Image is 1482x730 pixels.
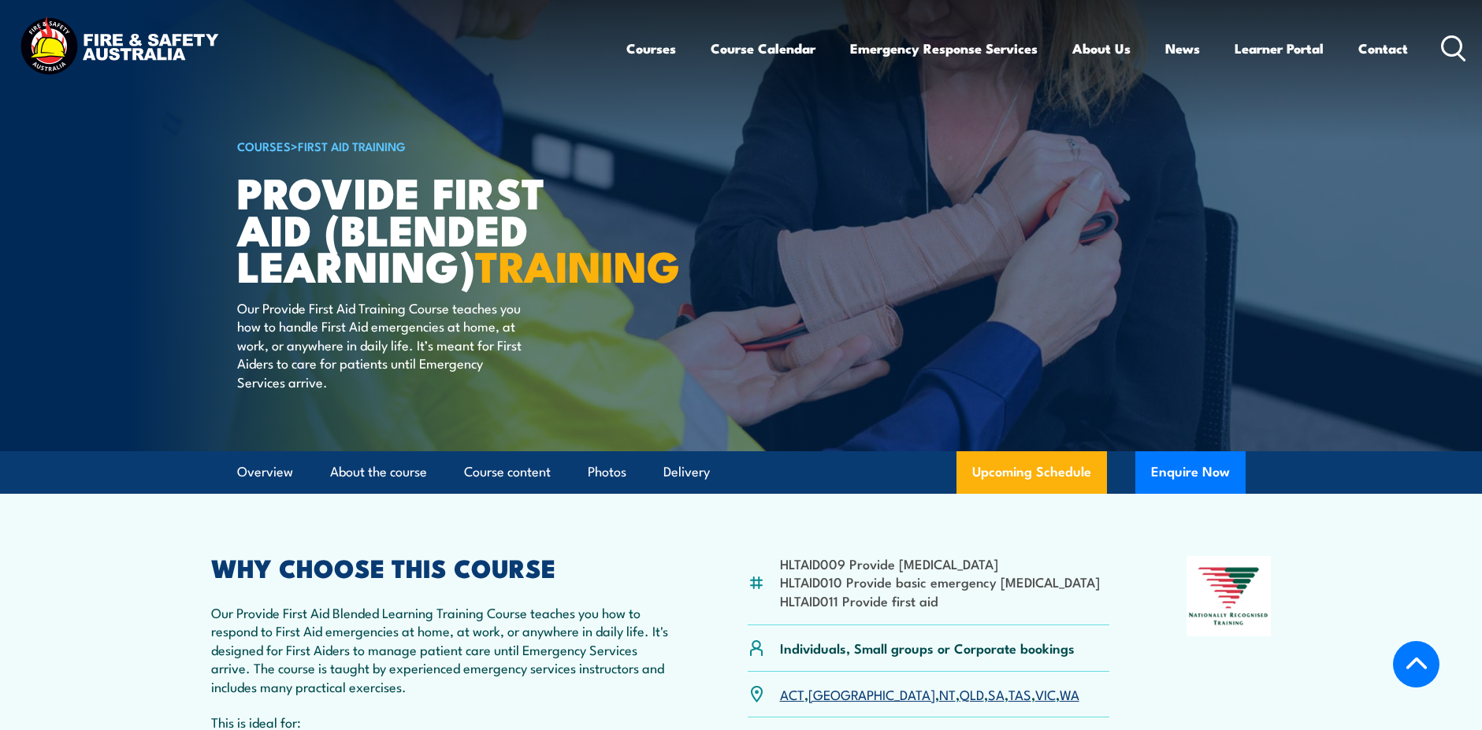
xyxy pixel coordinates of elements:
h6: > [237,136,626,155]
a: COURSES [237,137,291,154]
p: Our Provide First Aid Training Course teaches you how to handle First Aid emergencies at home, at... [237,298,525,391]
a: SA [988,684,1005,703]
a: VIC [1035,684,1056,703]
a: Upcoming Schedule [956,451,1107,494]
a: Learner Portal [1235,28,1324,69]
p: , , , , , , , [780,685,1079,703]
h2: WHY CHOOSE THIS COURSE [211,556,671,578]
li: HLTAID009 Provide [MEDICAL_DATA] [780,554,1100,573]
p: Individuals, Small groups or Corporate bookings [780,639,1075,657]
a: News [1165,28,1200,69]
h1: Provide First Aid (Blended Learning) [237,173,626,283]
a: First Aid Training [298,137,406,154]
a: Contact [1358,28,1408,69]
a: Course content [464,451,551,493]
a: About the course [330,451,427,493]
a: NT [939,684,956,703]
a: Course Calendar [711,28,815,69]
a: [GEOGRAPHIC_DATA] [808,684,935,703]
a: ACT [780,684,804,703]
a: Emergency Response Services [850,28,1038,69]
a: Photos [588,451,626,493]
a: Courses [626,28,676,69]
img: Nationally Recognised Training logo. [1187,556,1272,636]
button: Enquire Now [1135,451,1246,494]
a: TAS [1008,684,1031,703]
a: About Us [1072,28,1131,69]
strong: TRAINING [475,232,680,297]
a: WA [1060,684,1079,703]
a: Delivery [663,451,710,493]
a: Overview [237,451,293,493]
li: HLTAID011 Provide first aid [780,591,1100,610]
p: Our Provide First Aid Blended Learning Training Course teaches you how to respond to First Aid em... [211,603,671,695]
li: HLTAID010 Provide basic emergency [MEDICAL_DATA] [780,573,1100,591]
a: QLD [960,684,984,703]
